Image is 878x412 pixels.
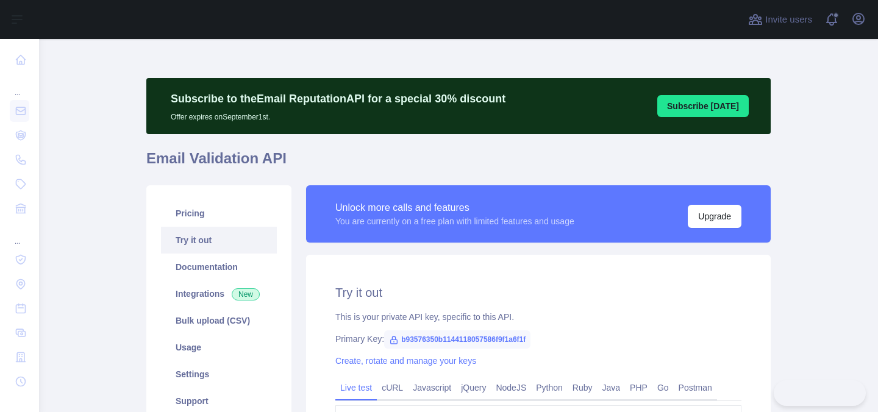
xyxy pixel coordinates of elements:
div: ... [10,222,29,246]
a: Settings [161,361,277,388]
a: Go [652,378,674,397]
p: Subscribe to the Email Reputation API for a special 30 % discount [171,90,505,107]
span: Invite users [765,13,812,27]
div: Unlock more calls and features [335,201,574,215]
h2: Try it out [335,284,741,301]
a: Bulk upload (CSV) [161,307,277,334]
a: Postman [674,378,717,397]
a: Live test [335,378,377,397]
div: This is your private API key, specific to this API. [335,311,741,323]
a: Integrations New [161,280,277,307]
button: Invite users [746,10,815,29]
a: NodeJS [491,378,531,397]
span: New [232,288,260,300]
iframe: Toggle Customer Support [774,380,866,406]
div: Primary Key: [335,333,741,345]
h1: Email Validation API [146,149,771,178]
a: jQuery [456,378,491,397]
a: cURL [377,378,408,397]
a: Pricing [161,200,277,227]
div: ... [10,73,29,98]
a: Create, rotate and manage your keys [335,356,476,366]
p: Offer expires on September 1st. [171,107,505,122]
a: Documentation [161,254,277,280]
a: Usage [161,334,277,361]
a: Javascript [408,378,456,397]
a: Python [531,378,568,397]
a: Java [598,378,626,397]
div: You are currently on a free plan with limited features and usage [335,215,574,227]
span: b93576350b1144118057586f9f1a6f1f [384,330,530,349]
a: PHP [625,378,652,397]
button: Upgrade [688,205,741,228]
a: Ruby [568,378,598,397]
a: Try it out [161,227,277,254]
button: Subscribe [DATE] [657,95,749,117]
